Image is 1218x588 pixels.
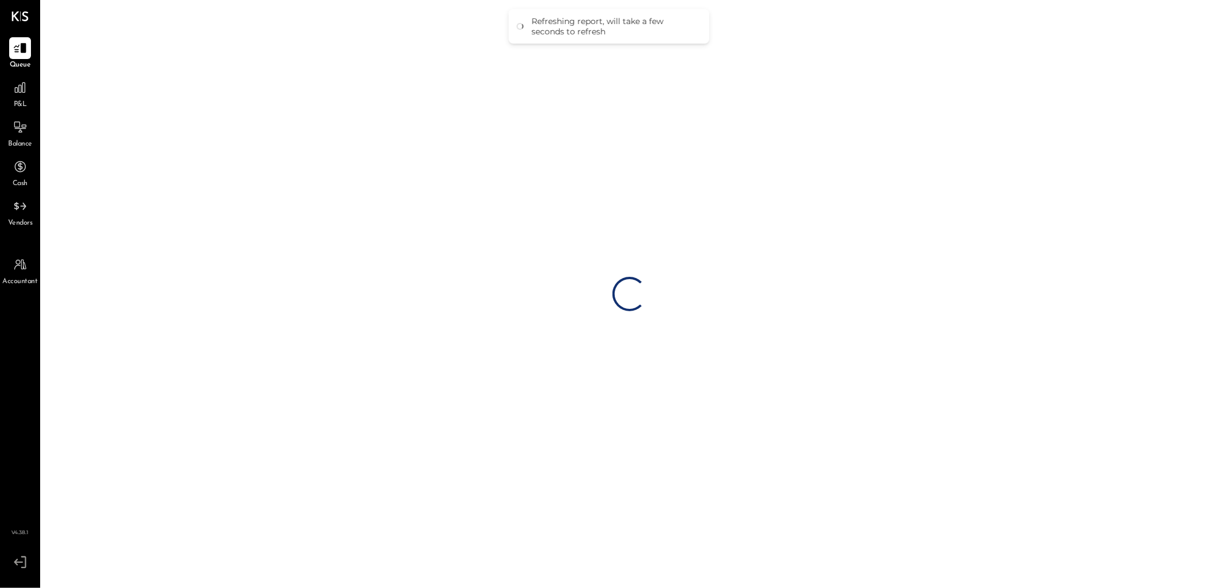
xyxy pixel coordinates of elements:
span: Cash [13,179,28,189]
span: P&L [14,100,27,110]
a: Accountant [1,254,40,287]
span: Queue [10,60,31,70]
span: Balance [8,139,32,150]
a: Queue [1,37,40,70]
a: Vendors [1,195,40,229]
a: Balance [1,116,40,150]
div: Refreshing report, will take a few seconds to refresh [532,16,698,37]
span: Vendors [8,218,33,229]
a: P&L [1,77,40,110]
span: Accountant [3,277,38,287]
a: Cash [1,156,40,189]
